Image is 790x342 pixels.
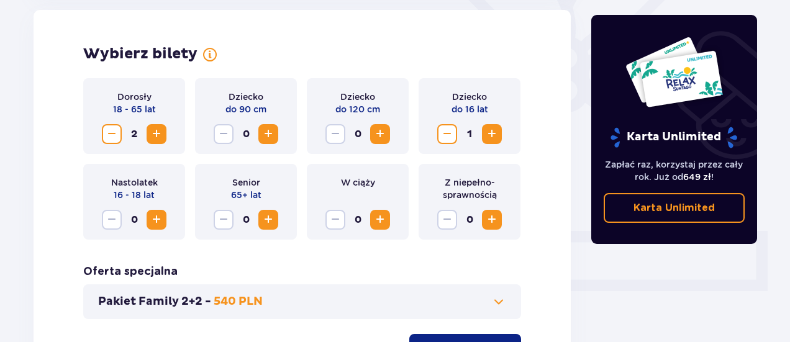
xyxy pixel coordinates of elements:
[335,103,380,115] p: do 120 cm
[214,124,234,144] button: Decrease
[370,124,390,144] button: Increase
[258,210,278,230] button: Increase
[231,189,261,201] p: 65+ lat
[633,201,715,215] p: Karta Unlimited
[452,91,487,103] p: Dziecko
[124,124,144,144] span: 2
[98,294,506,309] button: Pakiet Family 2+2 -540 PLN
[340,91,375,103] p: Dziecko
[452,103,488,115] p: do 16 lat
[98,294,211,309] p: Pakiet Family 2+2 -
[683,172,711,182] span: 649 zł
[482,210,502,230] button: Increase
[102,210,122,230] button: Decrease
[214,210,234,230] button: Decrease
[482,124,502,144] button: Increase
[225,103,266,115] p: do 90 cm
[214,294,263,309] p: 540 PLN
[102,124,122,144] button: Decrease
[236,210,256,230] span: 0
[258,124,278,144] button: Increase
[325,124,345,144] button: Decrease
[460,210,479,230] span: 0
[437,124,457,144] button: Decrease
[604,158,745,183] p: Zapłać raz, korzystaj przez cały rok. Już od !
[348,124,368,144] span: 0
[147,210,166,230] button: Increase
[437,210,457,230] button: Decrease
[111,176,158,189] p: Nastolatek
[341,176,375,189] p: W ciąży
[604,193,745,223] a: Karta Unlimited
[83,264,178,279] p: Oferta specjalna
[325,210,345,230] button: Decrease
[460,124,479,144] span: 1
[147,124,166,144] button: Increase
[236,124,256,144] span: 0
[370,210,390,230] button: Increase
[348,210,368,230] span: 0
[114,189,155,201] p: 16 - 18 lat
[609,127,738,148] p: Karta Unlimited
[117,91,152,103] p: Dorosły
[229,91,263,103] p: Dziecko
[429,176,511,201] p: Z niepełno­sprawnością
[83,45,197,63] p: Wybierz bilety
[113,103,156,115] p: 18 - 65 lat
[124,210,144,230] span: 0
[232,176,260,189] p: Senior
